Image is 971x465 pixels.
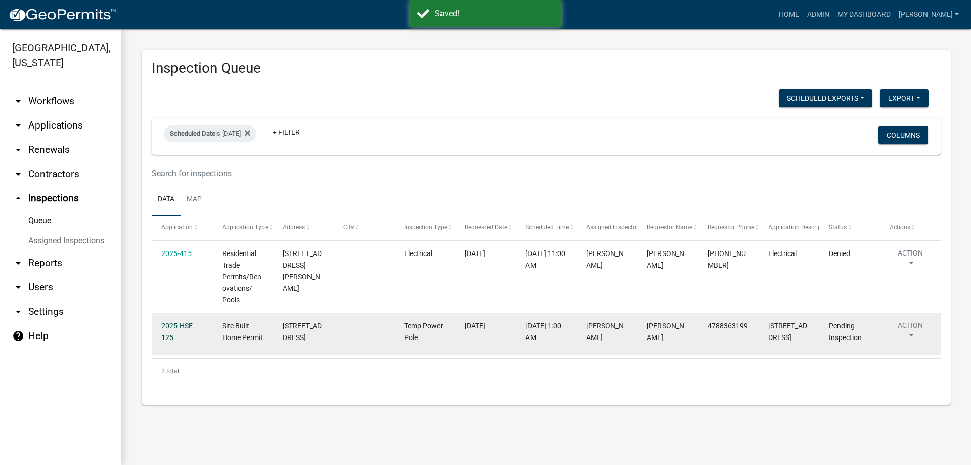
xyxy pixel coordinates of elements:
div: [DATE] 11:00 AM [525,248,567,271]
a: + Filter [264,123,308,141]
datatable-header-cell: Requestor Name [637,216,698,240]
span: 4788363199 [708,322,748,330]
i: help [12,330,24,342]
span: Requestor Phone [708,224,754,231]
span: Jeremy [586,322,624,342]
span: Status [829,224,847,231]
span: Scheduled Time [525,224,569,231]
datatable-header-cell: Address [273,216,334,240]
span: Jeremy [586,249,624,269]
button: Columns [878,126,928,144]
datatable-header-cell: Inspection Type [394,216,455,240]
button: Action [890,248,931,273]
button: Export [880,89,929,107]
span: Layla Kriz [647,322,684,342]
span: Address [283,224,305,231]
a: My Dashboard [833,5,895,24]
datatable-header-cell: Application [152,216,212,240]
span: Application Description [768,224,832,231]
span: 440 APRIL LANE [283,249,322,292]
h3: Inspection Queue [152,60,941,77]
datatable-header-cell: Assigned Inspector [577,216,637,240]
span: Electrical [768,249,797,258]
span: 3085 OLD KNOXVILLE RD [768,322,807,342]
span: Assigned Inspector [586,224,638,231]
span: Requestor Name [647,224,692,231]
span: Application Type [222,224,268,231]
a: Admin [803,5,833,24]
datatable-header-cell: Status [819,216,880,240]
span: 3085 OLD KNOXVILLE RD [283,322,322,342]
i: arrow_drop_down [12,257,24,269]
a: [PERSON_NAME] [895,5,963,24]
datatable-header-cell: Actions [880,216,941,240]
a: 2025-415 [161,249,192,258]
i: arrow_drop_down [12,95,24,107]
span: 478-836-3199 [708,249,746,269]
i: arrow_drop_down [12,119,24,132]
a: Data [152,184,181,216]
datatable-header-cell: Application Type [212,216,273,240]
a: 2025-HSE-125 [161,322,195,342]
input: Search for inspections [152,163,807,184]
span: City [343,224,354,231]
span: Tammie [647,249,684,269]
span: Inspection Type [404,224,447,231]
datatable-header-cell: Requestor Phone [698,216,759,240]
i: arrow_drop_down [12,168,24,180]
button: Scheduled Exports [779,89,872,107]
datatable-header-cell: Application Description [759,216,819,240]
span: Scheduled Date [170,130,215,137]
a: Home [775,5,803,24]
div: [DATE] 1:00 AM [525,320,567,344]
datatable-header-cell: City [334,216,394,240]
i: arrow_drop_down [12,306,24,318]
span: Electrical [404,249,432,258]
span: Requested Date [465,224,507,231]
a: Map [181,184,208,216]
span: Site Built Home Permit [222,322,263,342]
div: is [DATE] [164,125,256,142]
div: 2 total [152,359,941,384]
span: Residential Trade Permits/Renovations/ Pools [222,249,261,304]
span: Application [161,224,193,231]
span: 09/23/2025 [465,249,485,258]
span: Actions [890,224,910,231]
span: Denied [829,249,850,258]
span: 09/23/2025 [465,322,485,330]
i: arrow_drop_up [12,192,24,204]
span: Pending Inspection [829,322,862,342]
i: arrow_drop_down [12,144,24,156]
span: Temp Power Pole [404,322,443,342]
datatable-header-cell: Requested Date [455,216,516,240]
div: Saved! [435,8,554,20]
i: arrow_drop_down [12,281,24,293]
button: Action [890,320,931,346]
datatable-header-cell: Scheduled Time [516,216,577,240]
